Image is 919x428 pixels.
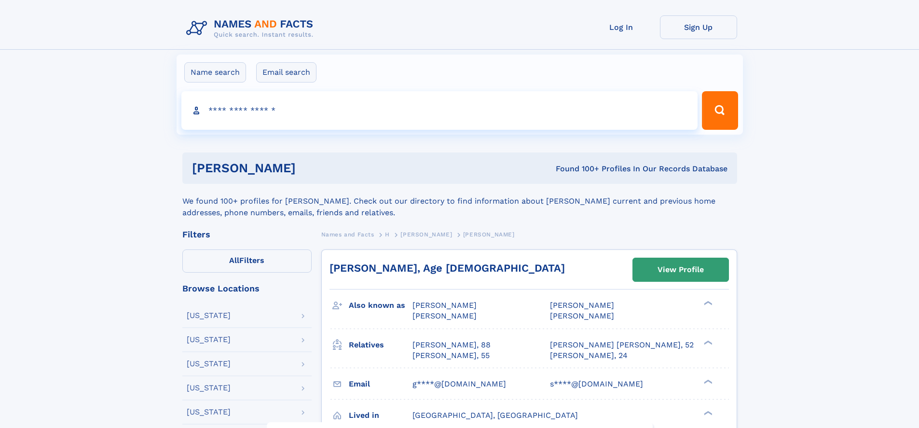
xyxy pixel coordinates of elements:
a: View Profile [633,258,728,281]
label: Name search [184,62,246,83]
a: [PERSON_NAME], Age [DEMOGRAPHIC_DATA] [329,262,565,274]
div: Found 100+ Profiles In Our Records Database [425,164,727,174]
span: All [229,256,239,265]
div: Browse Locations [182,284,312,293]
a: [PERSON_NAME] [PERSON_NAME], 52 [550,340,694,350]
input: search input [181,91,698,130]
span: [PERSON_NAME] [412,311,477,320]
div: [US_STATE] [187,384,231,392]
span: [PERSON_NAME] [412,301,477,310]
h3: Email [349,376,412,392]
button: Search Button [702,91,738,130]
a: H [385,228,390,240]
div: ❯ [701,378,713,385]
a: [PERSON_NAME] [400,228,452,240]
span: H [385,231,390,238]
span: [PERSON_NAME] [463,231,515,238]
div: [US_STATE] [187,408,231,416]
div: View Profile [658,259,704,281]
h1: [PERSON_NAME] [192,162,426,174]
a: Sign Up [660,15,737,39]
div: [US_STATE] [187,360,231,368]
div: [US_STATE] [187,312,231,319]
div: [US_STATE] [187,336,231,344]
div: ❯ [701,410,713,416]
span: [PERSON_NAME] [400,231,452,238]
div: We found 100+ profiles for [PERSON_NAME]. Check out our directory to find information about [PERS... [182,184,737,219]
a: Names and Facts [321,228,374,240]
a: [PERSON_NAME], 24 [550,350,628,361]
a: [PERSON_NAME], 88 [412,340,491,350]
label: Email search [256,62,316,83]
span: [GEOGRAPHIC_DATA], [GEOGRAPHIC_DATA] [412,411,578,420]
h3: Relatives [349,337,412,353]
div: ❯ [701,300,713,306]
img: Logo Names and Facts [182,15,321,41]
div: ❯ [701,339,713,345]
label: Filters [182,249,312,273]
h3: Also known as [349,297,412,314]
span: [PERSON_NAME] [550,301,614,310]
a: [PERSON_NAME], 55 [412,350,490,361]
div: Filters [182,230,312,239]
span: [PERSON_NAME] [550,311,614,320]
a: Log In [583,15,660,39]
h3: Lived in [349,407,412,424]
